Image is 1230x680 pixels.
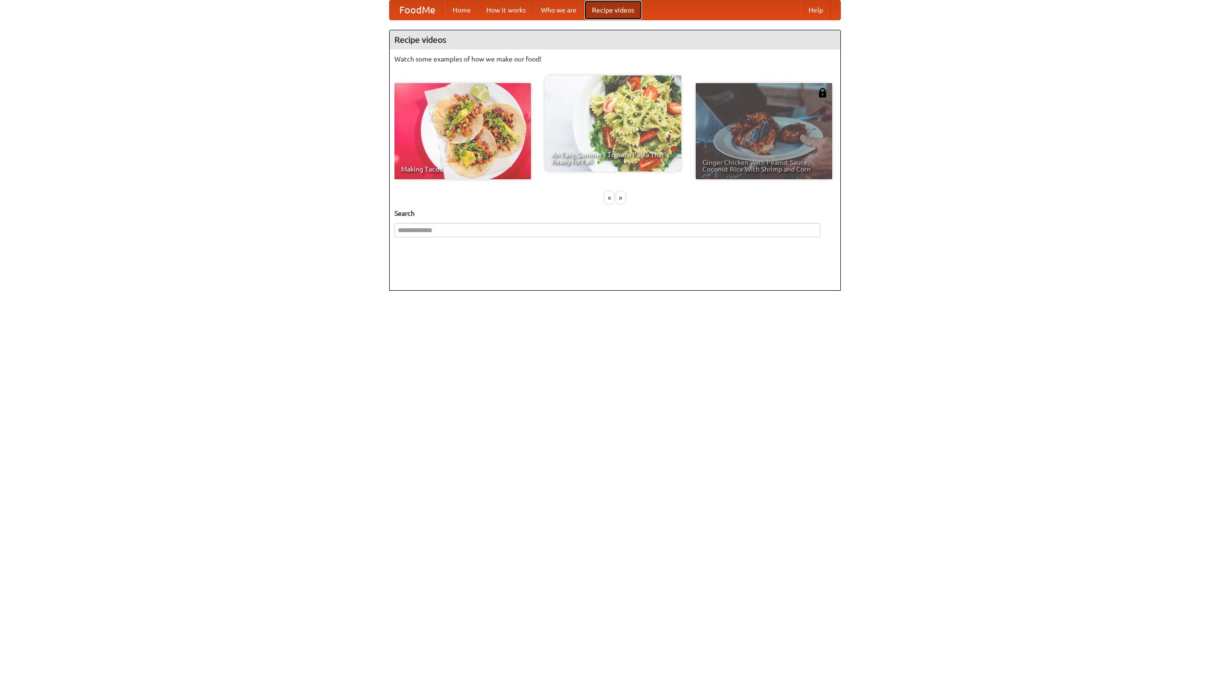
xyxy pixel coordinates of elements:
a: Recipe videos [584,0,642,20]
h4: Recipe videos [390,30,840,49]
a: Home [445,0,479,20]
span: An Easy, Summery Tomato Pasta That's Ready for Fall [552,151,675,165]
a: Help [801,0,831,20]
img: 483408.png [818,88,827,98]
div: « [605,192,614,204]
a: FoodMe [390,0,445,20]
a: Making Tacos [394,83,531,179]
h5: Search [394,209,836,218]
a: How it works [479,0,533,20]
a: Who we are [533,0,584,20]
div: » [616,192,625,204]
p: Watch some examples of how we make our food! [394,54,836,64]
a: An Easy, Summery Tomato Pasta That's Ready for Fall [545,75,681,172]
span: Making Tacos [401,166,524,173]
